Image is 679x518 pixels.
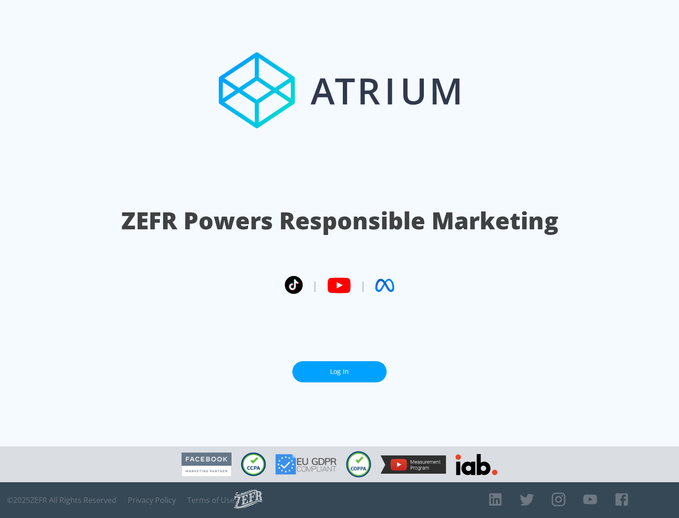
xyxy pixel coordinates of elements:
span: | [312,278,318,292]
span: | [360,278,366,292]
img: GDPR Compliant [275,454,337,475]
a: Privacy Policy [128,495,176,505]
img: YouTube Measurement Program [381,455,446,474]
span: © 2025 ZEFR All Rights Reserved [7,495,116,505]
a: Log In [292,361,387,382]
img: CCPA Compliant [241,453,266,476]
img: IAB [455,454,497,475]
h1: ZEFR Powers Responsible Marketing [121,204,558,237]
img: COPPA Compliant [346,451,371,478]
img: Facebook Marketing Partner [182,453,232,477]
a: Terms of Use [187,495,234,505]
